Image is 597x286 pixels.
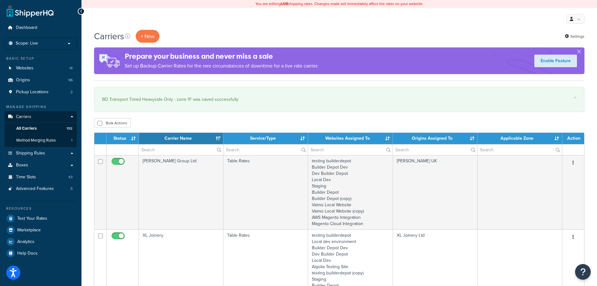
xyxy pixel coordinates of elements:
span: Help Docs [17,251,38,256]
td: testing builderdepot Builder Depot Dev Dev Builder Depot Local Dev Staging Builder Depot Builder ... [308,155,393,229]
a: Origins 96 [5,74,77,86]
button: Bulk Actions [94,118,131,128]
th: Carrier Name: activate to sort column ascending [139,133,223,144]
span: Marketplace [17,228,41,233]
p: Set up Backup Carrier Rates for the rare circumstances of downtime for a live rate carrier. [125,62,318,70]
a: Analytics [5,236,77,247]
a: Boxes [5,159,77,171]
th: Status: activate to sort column ascending [107,133,139,144]
td: Table Rates [223,155,308,229]
a: Enable Feature [534,55,577,67]
span: 192 [66,126,72,131]
a: All Carriers 192 [5,123,77,134]
span: Boxes [16,163,28,168]
input: Search [478,144,562,155]
span: Pickup Locations [16,89,49,95]
img: ad-rules-rateshop-fe6ec290ccb7230408bd80ed9643f0289d75e0ffd9eb532fc0e269fcd187b520.png [94,47,125,74]
input: Search [223,144,308,155]
button: + New [136,30,160,43]
span: 43 [68,175,73,180]
li: Pickup Locations [5,86,77,98]
span: 1 [71,138,72,143]
span: All Carriers [16,126,37,131]
th: Websites Assigned To: activate to sort column ascending [308,133,393,144]
li: Time Slots [5,171,77,183]
a: Carriers [5,111,77,123]
a: Marketplace [5,224,77,236]
span: 96 [68,78,73,83]
a: Shipping Rules [5,148,77,159]
h1: Carriers [94,30,124,42]
span: Test Your Rates [17,216,47,221]
a: Test Your Rates [5,213,77,224]
span: Analytics [17,239,34,245]
li: Origins [5,74,77,86]
span: 14 [69,66,73,71]
a: Advanced Features 5 [5,183,77,195]
td: [PERSON_NAME] UK [393,155,478,229]
li: Carriers [5,111,77,147]
li: All Carriers [5,123,77,134]
b: LIVE [281,1,288,7]
a: Time Slots 43 [5,171,77,183]
button: Open Resource Center [575,264,591,280]
span: Scope: Live [16,41,38,46]
li: Advanced Features [5,183,77,195]
a: ShipperHQ Home [7,5,54,17]
li: Websites [5,62,77,74]
a: Help Docs [5,248,77,259]
a: × [574,95,576,100]
div: Resources [5,206,77,211]
span: Advanced Features [16,186,54,192]
th: Action [562,133,584,144]
div: BD Transport Timed Heavyside Only - zone 1F was saved successfully [102,95,576,104]
input: Search [308,144,392,155]
input: Search [393,144,477,155]
a: Websites 14 [5,62,77,74]
a: Dashboard [5,22,77,34]
span: Dashboard [16,25,37,30]
h4: Prepare your business and never miss a sale [125,51,318,62]
a: Pickup Locations 2 [5,86,77,98]
input: Search [139,144,223,155]
li: Method Merging Rules [5,135,77,146]
span: Carriers [16,114,31,120]
span: Time Slots [16,175,36,180]
span: Shipping Rules [16,151,45,156]
div: Manage Shipping [5,104,77,110]
div: Basic Setup [5,56,77,61]
span: Origins [16,78,30,83]
td: [PERSON_NAME] Group Ltd [139,155,223,229]
span: Method Merging Rules [16,138,56,143]
th: Service/Type: activate to sort column ascending [223,133,308,144]
a: Method Merging Rules 1 [5,135,77,146]
th: Applicable Zone: activate to sort column ascending [478,133,562,144]
span: 5 [71,186,73,192]
span: 2 [71,89,73,95]
span: Websites [16,66,34,71]
th: Origins Assigned To: activate to sort column ascending [393,133,478,144]
a: Settings [565,32,584,41]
